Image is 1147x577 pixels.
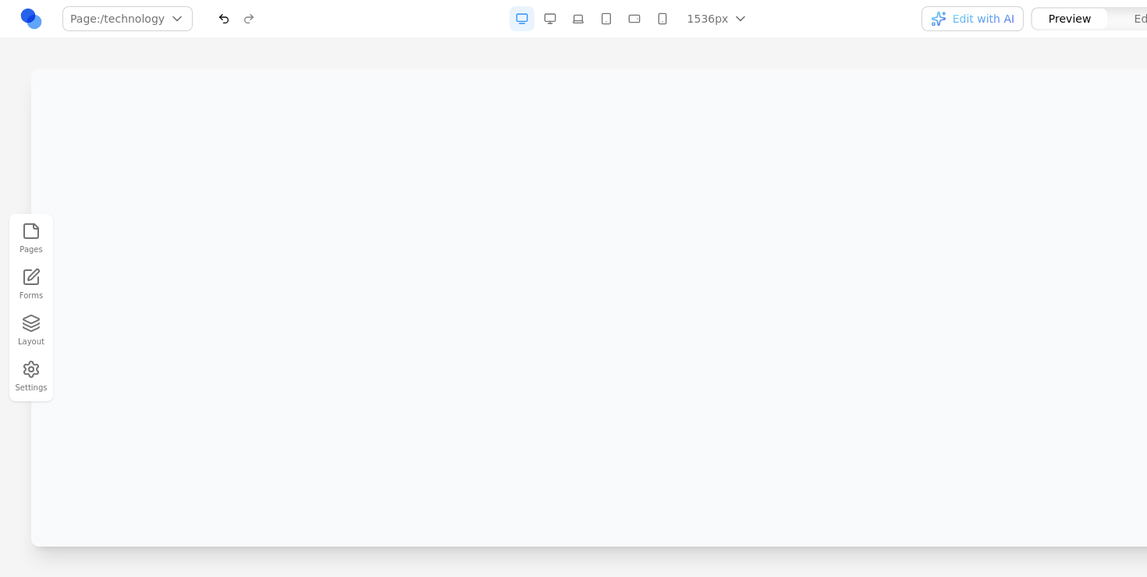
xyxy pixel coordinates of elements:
[678,6,758,31] button: 1536px
[510,6,534,31] button: Desktop Wide
[538,6,563,31] button: Desktop
[14,311,48,351] button: Layout
[566,6,591,31] button: Laptop
[594,6,619,31] button: Tablet
[953,11,1014,27] span: Edit with AI
[650,6,675,31] button: Mobile
[922,6,1024,31] button: Edit with AI
[622,6,647,31] button: Mobile Landscape
[1049,11,1092,27] span: Preview
[14,219,48,258] button: Pages
[62,6,193,31] button: Page:/technology
[14,357,48,397] button: Settings
[14,265,48,305] a: Forms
